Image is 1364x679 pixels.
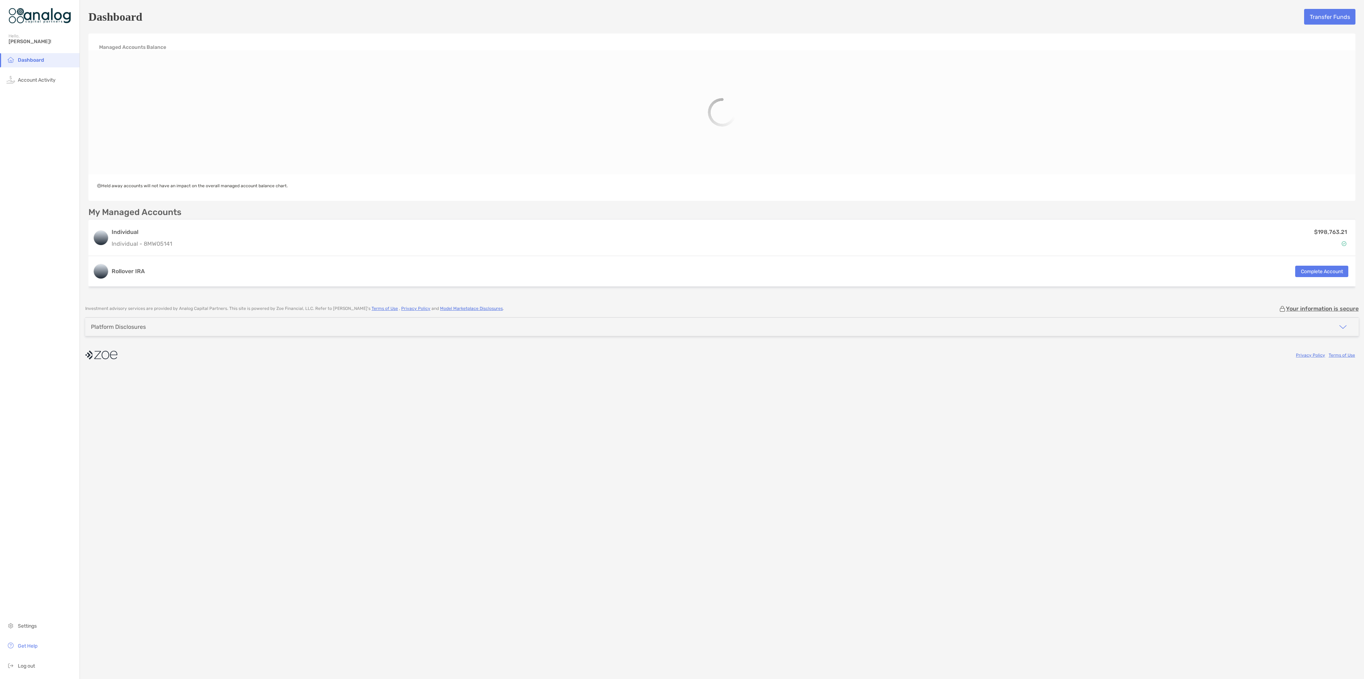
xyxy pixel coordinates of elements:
p: Individual - 8MW05141 [112,239,172,248]
span: Log out [18,663,35,669]
span: Account Activity [18,77,56,83]
p: My Managed Accounts [88,208,182,217]
img: company logo [85,347,117,363]
div: Platform Disclosures [91,323,146,330]
button: Complete Account [1295,266,1348,277]
h5: Dashboard [88,9,142,25]
p: Your information is secure [1286,305,1359,312]
img: logo account [94,231,108,245]
img: settings icon [6,621,15,630]
h3: Individual [112,228,172,236]
img: icon arrow [1339,323,1347,331]
h3: Rollover IRA [112,267,1210,276]
a: Terms of Use [1329,353,1355,358]
span: Held away accounts will not have an impact on the overall managed account balance chart. [97,183,288,188]
span: Settings [18,623,37,629]
h4: Managed Accounts Balance [99,44,166,50]
img: get-help icon [6,641,15,650]
a: Privacy Policy [401,306,430,311]
span: Dashboard [18,57,44,63]
img: Zoe Logo [9,3,71,29]
p: Investment advisory services are provided by Analog Capital Partners . This site is powered by Zo... [85,306,504,311]
img: Account Status icon [1342,241,1347,246]
button: Transfer Funds [1304,9,1355,25]
img: logo account [94,264,108,279]
img: logout icon [6,661,15,670]
img: activity icon [6,75,15,84]
a: Terms of Use [372,306,398,311]
span: Get Help [18,643,37,649]
span: [PERSON_NAME]! [9,39,75,45]
a: Model Marketplace Disclosures [440,306,503,311]
img: household icon [6,55,15,64]
p: $198,763.21 [1314,228,1347,236]
a: Privacy Policy [1296,353,1325,358]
